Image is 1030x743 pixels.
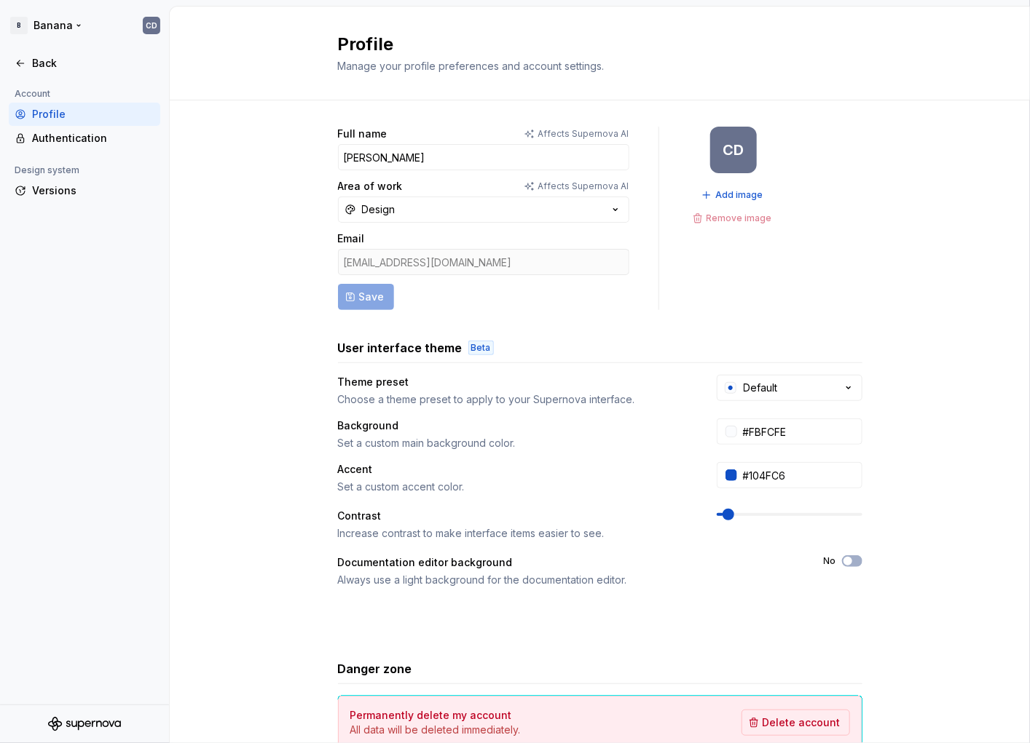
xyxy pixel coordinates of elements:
[338,573,798,587] div: Always use a light background for the documentation editor.
[32,183,154,198] div: Versions
[697,185,769,205] button: Add image
[34,18,73,33] div: Banana
[9,103,160,126] a: Profile
[9,127,160,150] a: Authentication
[9,85,56,103] div: Account
[32,107,154,122] div: Profile
[350,723,521,737] p: All data will be deleted immediately.
[3,9,166,41] button: BBananaCD
[723,144,744,156] div: CD
[538,180,629,192] p: Affects Supernova AI
[717,375,862,401] button: Default
[338,462,373,477] div: Accent
[9,162,85,179] div: Design system
[338,555,513,570] div: Documentation editor background
[338,526,691,541] div: Increase contrast to make interface items easier to see.
[715,189,763,201] span: Add image
[338,509,382,523] div: Contrast
[338,436,691,450] div: Set a custom main background color.
[824,555,836,567] label: No
[338,660,412,678] h3: Danger zone
[538,128,629,140] p: Affects Supernova AI
[9,52,160,75] a: Back
[338,418,399,433] div: Background
[737,462,862,488] input: #104FC6
[744,381,778,395] div: Default
[362,202,396,217] div: Design
[338,480,691,494] div: Set a custom accent color.
[32,131,154,146] div: Authentication
[338,339,463,357] h3: User interface theme
[32,56,154,71] div: Back
[350,708,512,723] h4: Permanently delete my account
[338,33,845,56] h2: Profile
[146,20,157,31] div: CD
[338,392,691,407] div: Choose a theme preset to apply to your Supernova interface.
[763,715,841,730] span: Delete account
[338,179,403,194] label: Area of work
[338,231,365,246] label: Email
[338,375,409,389] div: Theme preset
[338,127,388,141] label: Full name
[338,60,605,72] span: Manage your profile preferences and account settings.
[9,179,160,202] a: Versions
[10,17,28,34] div: B
[468,341,494,355] div: Beta
[742,710,850,736] button: Delete account
[737,418,862,445] input: #FFFFFF
[48,717,121,731] svg: Supernova Logo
